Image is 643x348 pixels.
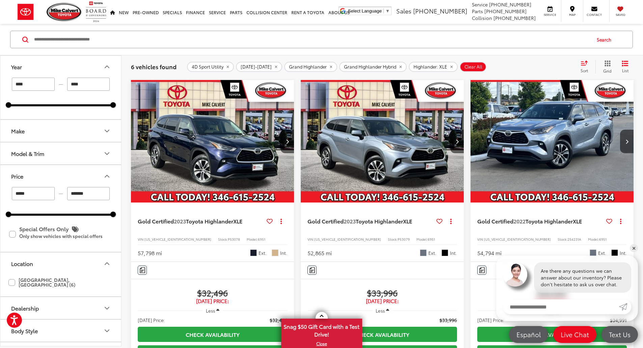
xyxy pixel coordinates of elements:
[57,191,65,196] span: —
[590,249,596,256] span: Moon Dust
[307,266,317,275] button: Comments
[595,60,617,74] button: Grid View
[450,250,457,256] span: Int.
[258,237,265,242] span: 6951
[598,250,606,256] span: Ext.
[619,299,631,314] a: Submit
[557,330,592,339] span: Live Chat
[489,1,531,8] span: [PHONE_NUMBER]
[33,31,590,48] input: Search by Make, Model, or Keyword
[542,12,558,17] span: Service
[138,317,165,323] span: [DATE] Price:
[472,15,492,21] span: Collision
[477,298,627,304] span: [DATE] Price:
[493,15,536,21] span: [PHONE_NUMBER]
[385,8,390,14] span: ▼
[344,64,396,70] span: Grand Highlander Hybrid
[464,64,482,70] span: Clear All
[47,3,82,21] img: Mike Calvert Toyota
[588,237,599,242] span: Model:
[314,237,381,242] span: [US_VEHICLE_IDENTIFICATION_NUMBER]
[259,250,267,256] span: Ext.
[140,267,145,273] img: Comments
[460,62,486,72] button: Clear All
[138,288,287,298] span: $32,496
[186,217,233,225] span: Toyota Highlander
[307,298,457,304] span: [DATE] Price:
[413,64,447,70] span: Highlander: XLE
[203,304,223,317] button: Less
[470,80,634,203] img: 2022 Toyota Highlander XLE
[513,330,544,339] span: Español
[383,8,384,14] span: ​
[11,327,38,334] div: Body Style
[103,304,111,312] div: Dealership
[484,8,527,15] span: [PHONE_NUMBER]
[472,1,488,8] span: Service
[577,60,595,74] button: Select sort value
[103,127,111,135] div: Make
[615,215,627,227] button: Actions
[372,304,393,317] button: Less
[11,63,22,70] div: Year
[282,319,361,340] span: Snag $50 Gift Card with a Test Drive!
[67,78,110,91] input: maximum
[477,317,504,323] span: [DATE] Price:
[8,274,113,290] label: [GEOGRAPHIC_DATA], [GEOGRAPHIC_DATA] (6)
[398,237,410,242] span: P53079
[428,237,435,242] span: 6951
[218,237,228,242] span: Stock:
[611,249,618,256] span: Black
[275,215,287,227] button: Actions
[472,8,483,15] span: Parts
[0,142,122,164] button: Model & TrimModel & Trim
[11,150,44,157] div: Model & Trim
[280,130,294,153] button: Next image
[439,317,457,323] span: $33,996
[280,250,287,256] span: Int.
[513,217,526,225] span: 2022
[12,187,55,200] input: minimum Buy price
[344,217,356,225] span: 2023
[403,217,412,225] span: XLE
[131,80,295,203] div: 2023 Toyota Highlander XLE 0
[11,305,39,311] div: Dealership
[613,12,628,17] span: Saved
[206,307,215,314] span: Less
[339,62,407,72] button: remove Grand%20Highlander%20Hybrid
[192,64,223,70] span: 4D Sport Utility
[413,6,467,15] span: [PHONE_NUMBER]
[138,298,287,304] span: [DATE] Price:
[250,249,257,256] span: Blueprint
[417,237,428,242] span: Model:
[11,173,23,179] div: Price
[57,81,65,87] span: —
[103,172,111,180] div: Price
[307,217,344,225] span: Gold Certified
[450,130,464,153] button: Next image
[0,165,122,187] button: PricePrice
[606,330,634,339] span: Text Us
[503,299,619,314] input: Enter your message
[241,64,272,70] span: [DATE]-[DATE]
[144,237,211,242] span: [US_VEHICLE_IDENTIFICATION_NUMBER]
[620,130,634,153] button: Next image
[477,249,502,257] div: 54,794 mi
[284,62,337,72] button: remove Grand%20Highlander
[409,62,458,72] button: remove Highlander: XLE
[103,327,111,335] div: Body Style
[445,215,457,227] button: Actions
[558,237,567,242] span: Stock:
[620,250,627,256] span: Int.
[236,62,282,72] button: remove 2020-2025
[441,249,448,256] span: Black
[131,80,295,203] img: 2023 Toyota Highlander XLE
[138,249,162,257] div: 57,798 mi
[307,237,314,242] span: VIN:
[103,260,111,268] div: Location
[300,80,464,203] img: 2023 Toyota Highlander XLE
[503,262,527,287] img: Agent profile photo
[103,150,111,158] div: Model & Trim
[300,80,464,203] a: 2023 Toyota Highlander XLE2023 Toyota Highlander XLE2023 Toyota Highlander XLE2023 Toyota Highlan...
[534,262,631,293] div: Are there any questions we can answer about our inventory? Please don't hesitate to ask us over c...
